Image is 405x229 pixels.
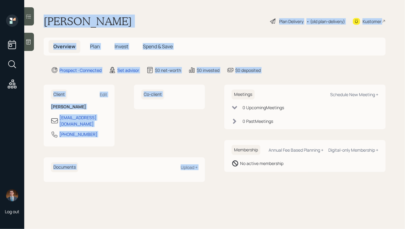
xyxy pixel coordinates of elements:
h6: Membership [232,145,260,155]
div: 0 Past Meeting s [243,118,273,124]
h6: Meetings [232,89,255,99]
div: Log out [5,209,19,214]
div: $0 net-worth [155,67,181,73]
h6: Co-client [141,89,164,99]
span: Plan [90,43,100,50]
h1: [PERSON_NAME] [44,15,132,28]
div: Set advisor [117,67,139,73]
div: No active membership [240,160,283,167]
h6: Documents [51,162,78,172]
div: 0 Upcoming Meeting s [243,104,284,111]
div: Plan Delivery [279,18,303,25]
img: hunter_neumayer.jpg [6,189,18,201]
h6: Client [51,89,67,99]
div: • (old plan-delivery) [306,18,345,25]
div: $0 invested [197,67,219,73]
div: Annual Fee Based Planning + [269,147,323,153]
div: Edit [100,92,107,97]
span: Spend & Save [143,43,173,50]
div: Digital-only Membership + [328,147,378,153]
div: Schedule New Meeting + [330,92,378,97]
div: [EMAIL_ADDRESS][DOMAIN_NAME] [59,114,107,127]
div: [PHONE_NUMBER] [59,131,97,137]
span: Overview [53,43,75,50]
div: Kustomer [363,18,381,25]
h6: [PERSON_NAME] [51,104,107,109]
div: Prospect · Connected [59,67,102,73]
span: Invest [115,43,128,50]
div: Upload + [181,164,198,170]
div: $0 deposited [235,67,261,73]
